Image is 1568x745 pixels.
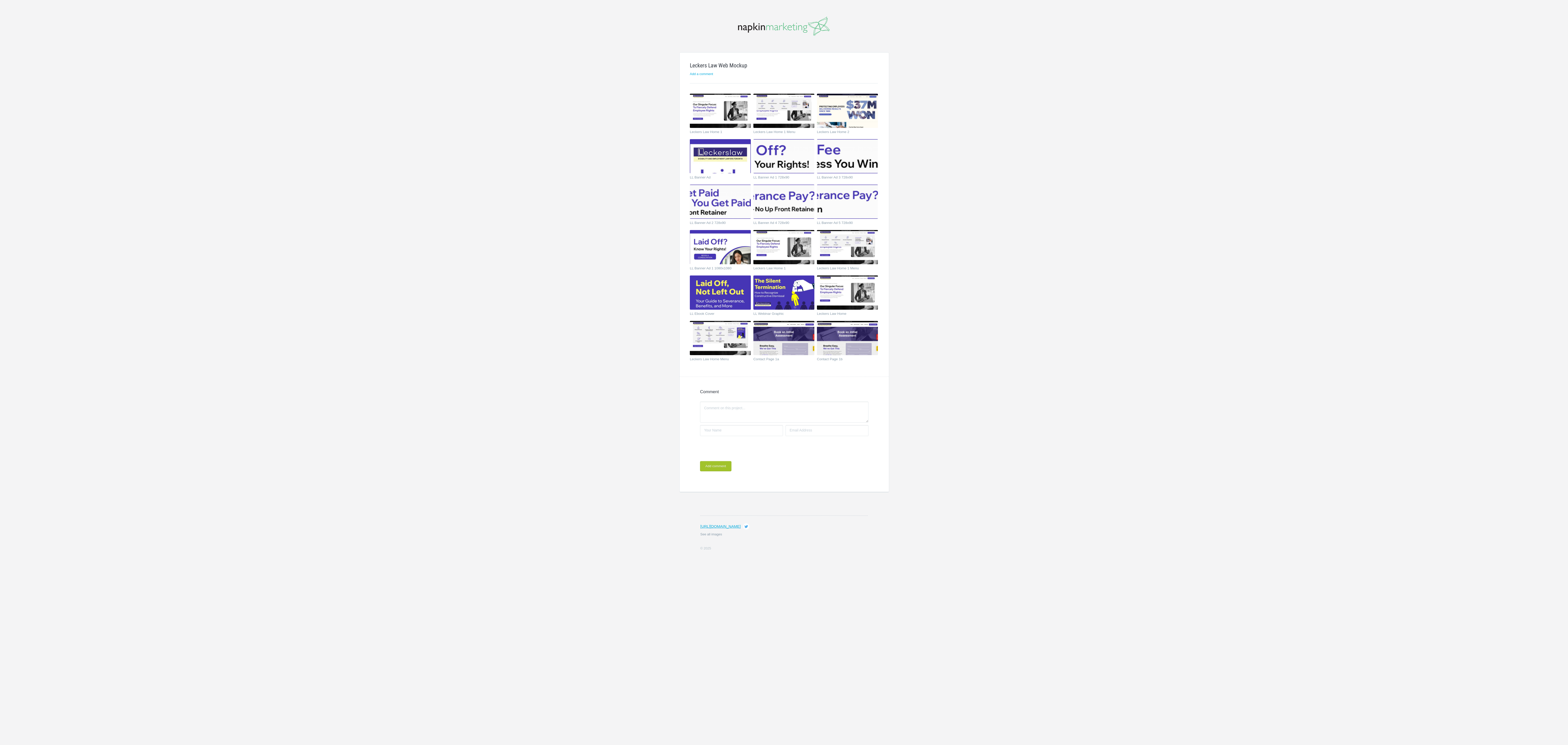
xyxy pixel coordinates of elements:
[753,357,808,363] a: Contact Page 1a
[753,230,814,264] img: napkinmarketing_huw26q_thumb.jpg
[700,461,731,471] button: Add comment
[690,176,745,181] a: LL Banner Ad
[690,72,713,76] a: Add a comment
[690,139,751,173] img: napkinmarketing_0jrwu3_thumb.jpg
[690,275,751,310] img: napkinmarketing_2l9rnh_thumb.jpg
[690,312,745,317] a: LL Ebook Cover
[753,267,808,272] a: Leckers Law Home 1
[690,221,745,226] a: LL Banner Ad 2 728x90
[753,94,814,128] img: napkinmarketing_czaxy3_thumb.jpg
[690,130,745,135] a: Leckers Law Home 1
[817,312,872,317] a: Leckers Law Home
[817,230,878,264] img: napkinmarketing_lqd5vv_thumb.jpg
[690,321,751,355] img: napkinmarketing_vfmfox_thumb.jpg
[817,321,878,355] img: napkinmarketing_144nhs_thumb.jpg
[690,63,878,68] h1: Leckers Law Web Mockup
[817,139,878,173] img: napkinmarketing_lsamim_thumb.jpg
[690,267,745,272] a: LL Banner Ad 1 1080x1080
[753,139,814,173] img: napkinmarketing_3zz6hi_thumb.jpg
[690,94,751,128] img: napkinmarketing_ytr9el_thumb.jpg
[690,230,751,264] img: napkinmarketing_l3eavs_thumb.jpg
[817,275,878,310] img: napkinmarketing_9kwmn3_thumb.jpg
[786,425,868,436] input: Email Address
[817,221,872,226] a: LL Banner Ad 5 728x90
[817,94,878,128] img: napkinmarketing_odra5p_thumb.jpg
[817,267,872,272] a: Leckers Law Home 1 Menu
[817,185,878,219] img: napkinmarketing_8qbn17_thumb.jpg
[753,130,808,135] a: Leckers Law Home 1 Menu
[700,439,778,459] iframe: reCAPTCHA
[743,523,749,530] a: Tweet
[753,275,814,310] img: napkinmarketing_d65ndk_thumb.jpg
[738,17,830,36] img: napkinmarketing-logo_20160520102043.png
[700,390,868,394] h4: Comment
[753,176,808,181] a: LL Banner Ad 1 728x90
[700,546,868,551] li: © 2025
[817,176,872,181] a: LL Banner Ad 3 728x90
[700,524,741,528] a: [URL][DOMAIN_NAME]
[753,321,814,355] img: napkinmarketing_5kte84_thumb.jpg
[690,357,745,363] a: Leckers Law Home Menu
[679,562,889,566] div: Images in this project are loading in the background
[690,185,751,219] img: napkinmarketing_zsx363_thumb.jpg
[817,357,872,363] a: Contact Page 1b
[753,185,814,219] img: napkinmarketing_ul0mng_thumb.jpg
[753,312,808,317] a: LL Webinar Graphic
[817,130,872,135] a: Leckers Law Home 2
[700,532,722,536] a: See all images
[700,425,783,436] input: Your Name
[753,221,808,226] a: LL Banner Ad 4 728x90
